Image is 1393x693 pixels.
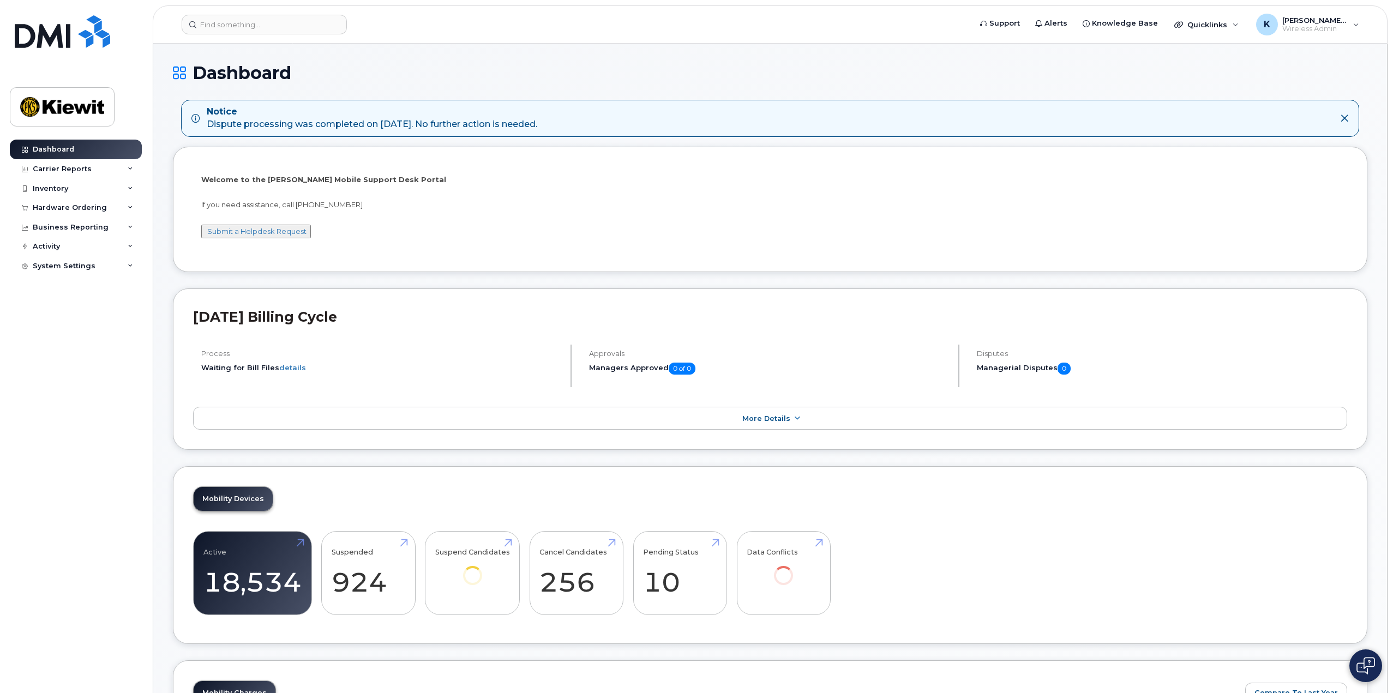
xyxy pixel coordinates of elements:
a: Active 18,534 [203,537,302,609]
h1: Dashboard [173,63,1367,82]
h5: Managers Approved [589,363,949,375]
a: Submit a Helpdesk Request [207,227,307,236]
li: Waiting for Bill Files [201,363,561,373]
h4: Disputes [977,349,1347,358]
span: More Details [742,414,790,423]
a: Mobility Devices [194,487,273,511]
a: Data Conflicts [747,537,820,600]
h4: Approvals [589,349,949,358]
button: Submit a Helpdesk Request [201,225,311,238]
a: Pending Status 10 [643,537,717,609]
a: Suspended 924 [332,537,405,609]
span: 0 of 0 [669,363,695,375]
h4: Process [201,349,561,358]
h2: [DATE] Billing Cycle [193,309,1347,325]
p: Welcome to the [PERSON_NAME] Mobile Support Desk Portal [201,174,1339,185]
span: 0 [1058,363,1071,375]
h5: Managerial Disputes [977,363,1347,375]
p: If you need assistance, call [PHONE_NUMBER] [201,200,1339,210]
strong: Notice [207,106,537,118]
img: Open chat [1356,657,1375,674]
a: Cancel Candidates 256 [539,537,613,609]
div: Dispute processing was completed on [DATE]. No further action is needed. [207,106,537,131]
a: Suspend Candidates [435,537,510,600]
a: details [279,363,306,372]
